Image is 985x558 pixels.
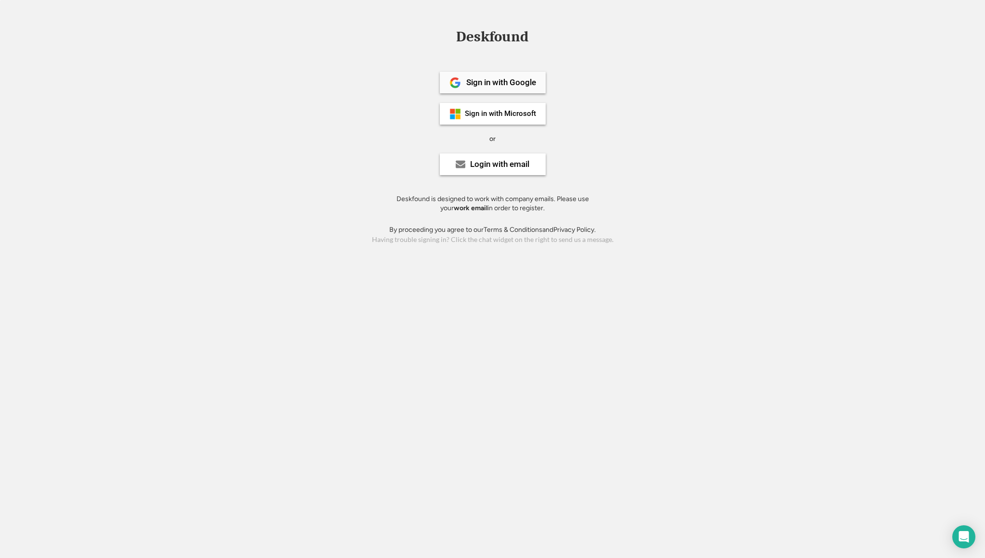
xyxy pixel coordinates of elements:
img: ms-symbollockup_mssymbol_19.png [449,108,461,120]
img: 1024px-Google__G__Logo.svg.png [449,77,461,89]
a: Privacy Policy. [553,226,596,234]
div: By proceeding you agree to our and [389,225,596,235]
div: or [489,134,496,144]
div: Login with email [470,160,529,168]
div: Sign in with Microsoft [465,110,536,117]
strong: work email [454,204,487,212]
a: Terms & Conditions [484,226,542,234]
div: Sign in with Google [466,78,536,87]
div: Deskfound [452,29,534,44]
div: Open Intercom Messenger [952,525,975,548]
div: Deskfound is designed to work with company emails. Please use your in order to register. [384,194,601,213]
